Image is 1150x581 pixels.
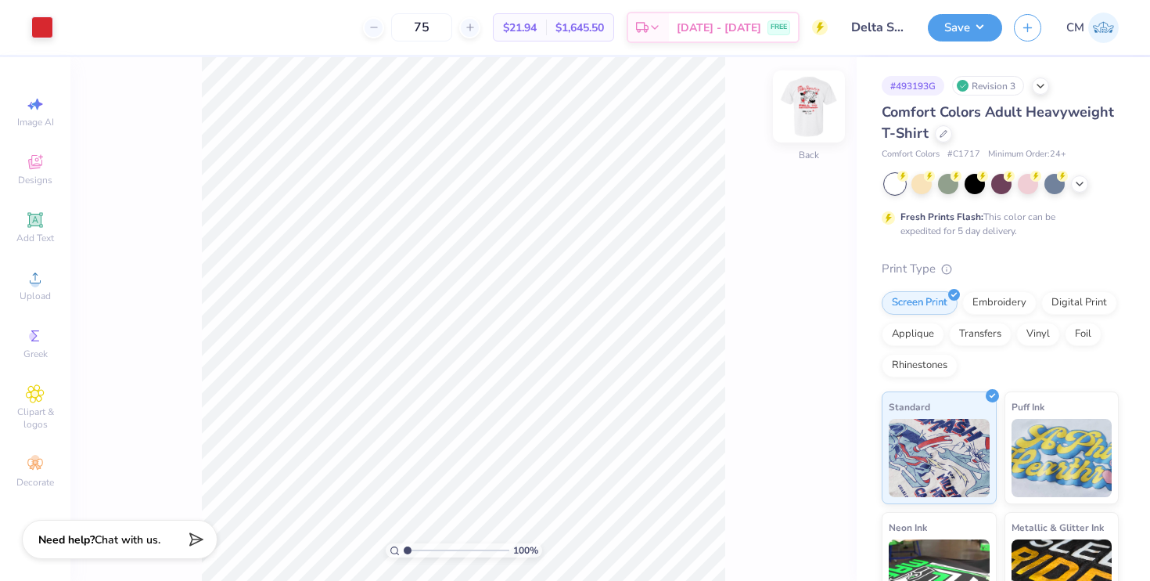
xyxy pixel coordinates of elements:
[988,148,1066,161] span: Minimum Order: 24 +
[1066,19,1084,37] span: CM
[17,116,54,128] span: Image AI
[20,290,51,302] span: Upload
[18,174,52,186] span: Designs
[952,76,1024,96] div: Revision 3
[771,22,787,33] span: FREE
[839,12,916,43] input: Untitled Design
[889,519,927,536] span: Neon Ink
[1016,323,1060,346] div: Vinyl
[391,13,452,41] input: – –
[16,476,54,489] span: Decorate
[555,20,604,36] span: $1,645.50
[1012,419,1112,497] img: Puff Ink
[23,348,48,360] span: Greek
[882,354,958,377] div: Rhinestones
[1066,13,1119,43] a: CM
[38,532,95,547] strong: Need help?
[928,14,1002,41] button: Save
[882,76,944,96] div: # 493193G
[882,323,944,346] div: Applique
[1088,13,1119,43] img: Camryn Michael
[889,419,990,497] img: Standard
[900,210,1093,238] div: This color can be expedited for 5 day delivery.
[949,323,1012,346] div: Transfers
[503,20,537,36] span: $21.94
[1041,291,1117,315] div: Digital Print
[677,20,761,36] span: [DATE] - [DATE]
[778,75,840,138] img: Back
[16,232,54,244] span: Add Text
[882,103,1114,143] span: Comfort Colors Adult Heavyweight T-Shirt
[513,543,538,558] span: 100 %
[799,148,819,162] div: Back
[947,148,980,161] span: # C1717
[900,211,983,223] strong: Fresh Prints Flash:
[882,260,1119,278] div: Print Type
[882,148,940,161] span: Comfort Colors
[95,532,160,547] span: Chat with us.
[962,291,1037,315] div: Embroidery
[1012,519,1104,536] span: Metallic & Glitter Ink
[1012,399,1044,415] span: Puff Ink
[1065,323,1101,346] div: Foil
[882,291,958,315] div: Screen Print
[8,406,63,431] span: Clipart & logos
[889,399,930,415] span: Standard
